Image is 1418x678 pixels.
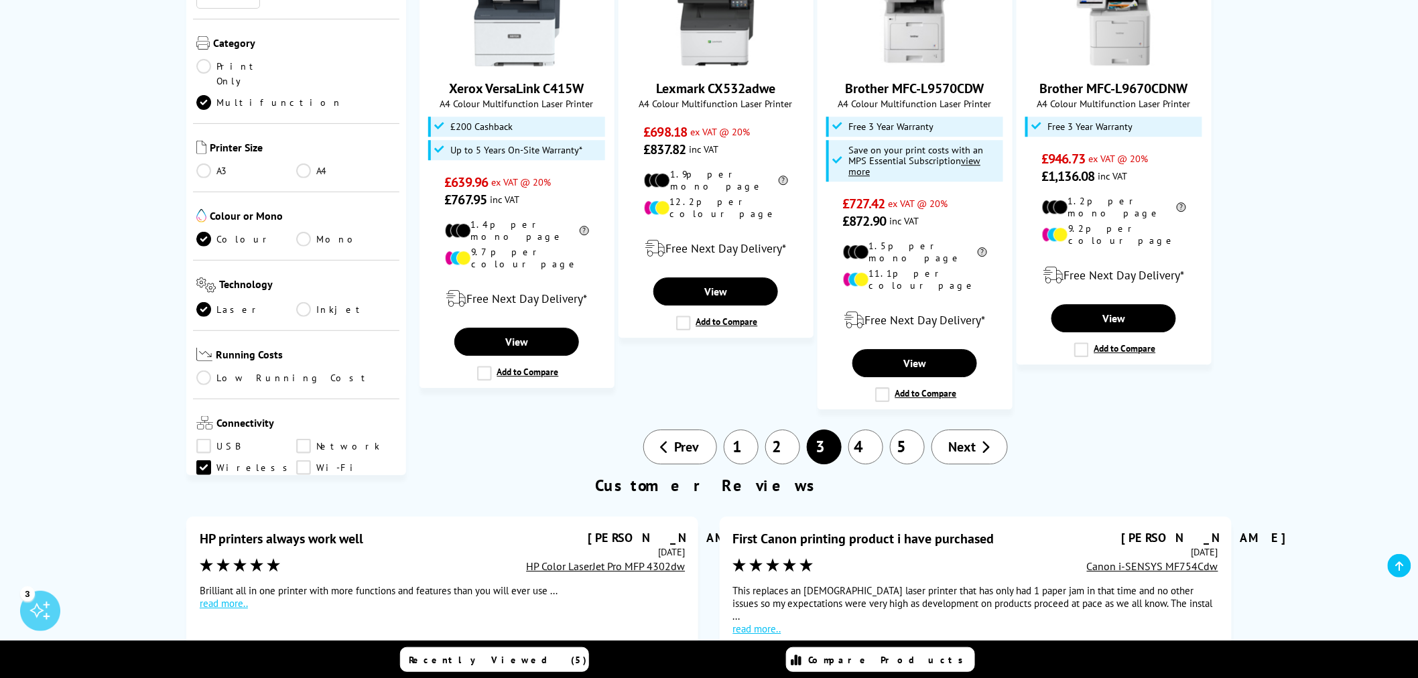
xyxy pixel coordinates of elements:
[210,209,396,225] span: Colour or Mono
[454,328,579,356] a: View
[808,654,970,666] span: Compare Products
[1042,195,1186,219] li: 1.2p per mono page
[1191,545,1218,558] time: [DATE]
[733,622,1218,635] a: read more..
[689,143,718,155] span: inc VAT
[1047,121,1133,132] span: Free 3 Year Warranty
[200,597,685,610] a: read more..
[825,97,1005,110] span: A4 Colour Multifunction Laser Printer
[846,80,984,97] a: Brother MFC-L9570CDW
[196,416,213,429] img: Connectivity
[843,195,885,212] span: £727.42
[196,232,296,247] a: Colour
[848,154,980,178] u: view more
[296,460,396,475] a: Wi-Fi Direct
[450,80,584,97] a: Xerox VersaLink C415W
[1024,97,1204,110] span: A4 Colour Multifunction Laser Printer
[427,97,607,110] span: A4 Colour Multifunction Laser Printer
[409,654,587,666] span: Recently Viewed (5)
[843,212,887,230] span: £872.90
[825,301,1005,339] div: modal_delivery
[526,559,685,573] a: HP Color LaserJet Pro MFP 4302dw
[852,349,977,377] a: View
[733,584,1218,635] div: This replaces an [DEMOGRAPHIC_DATA] laser printer that has only had 1 paper jam in that time and ...
[196,209,206,222] img: Colour or Mono
[653,277,778,306] a: View
[200,530,363,547] div: HP printers always work well
[765,429,800,464] a: 2
[931,429,1008,464] a: Next
[200,584,685,610] div: Brilliant all in one printer with more functions and features than you will ever use ...
[296,163,396,178] a: A4
[180,475,1238,496] h2: Customer Reviews
[445,174,489,191] span: £639.96
[843,267,987,291] li: 11.1p per colour page
[196,141,206,154] img: Printer Size
[400,647,589,672] a: Recently Viewed (5)
[490,193,519,206] span: inc VAT
[656,80,775,97] a: Lexmark CX532adwe
[864,56,965,69] a: Brother MFC-L9570CDW
[296,439,396,454] a: Network
[450,145,582,155] span: Up to 5 Years On-Site Warranty*
[1063,56,1164,69] a: Brother MFC-L9670CDNW
[1024,257,1204,294] div: modal_delivery
[658,545,685,558] time: [DATE]
[466,56,567,69] a: Xerox VersaLink C415W
[196,277,216,293] img: Technology
[875,387,957,402] label: Add to Compare
[196,439,296,454] a: USB
[626,230,806,267] div: modal_delivery
[213,36,396,52] span: Category
[644,123,688,141] span: £698.18
[477,366,559,381] label: Add to Compare
[196,59,296,88] a: Print Only
[733,530,994,547] div: First Canon printing product i have purchased
[1088,152,1148,165] span: ex VAT @ 20%
[20,586,35,601] div: 3
[445,246,589,270] li: 9.7p per colour page
[848,121,933,132] span: Free 3 Year Warranty
[445,218,589,243] li: 1.4p per mono page
[196,95,342,110] a: Multifunction
[216,348,396,364] span: Running Costs
[626,97,806,110] span: A4 Colour Multifunction Laser Printer
[216,416,396,432] span: Connectivity
[848,429,883,464] a: 4
[848,143,983,178] span: Save on your print costs with an MPS Essential Subscription
[1042,150,1086,167] span: £946.73
[786,647,975,672] a: Compare Products
[949,438,976,456] span: Next
[196,163,296,178] a: A3
[888,197,948,210] span: ex VAT @ 20%
[588,530,686,545] div: [PERSON_NAME]
[196,370,396,385] a: Low Running Cost
[219,277,396,295] span: Technology
[196,460,296,475] a: Wireless
[644,168,788,192] li: 1.9p per mono page
[724,429,759,464] a: 1
[890,429,925,464] a: 5
[491,176,551,188] span: ex VAT @ 20%
[1042,222,1186,247] li: 9.2p per colour page
[675,438,700,456] span: Prev
[296,302,396,317] a: Inkjet
[427,280,607,318] div: modal_delivery
[450,121,513,132] span: £200 Cashback
[210,141,396,157] span: Printer Size
[1051,304,1176,332] a: View
[1040,80,1188,97] a: Brother MFC-L9670CDNW
[690,125,750,138] span: ex VAT @ 20%
[445,191,487,208] span: £767.95
[843,240,987,264] li: 1.5p per mono page
[676,316,758,330] label: Add to Compare
[644,141,686,158] span: £837.82
[196,302,296,317] a: Laser
[196,348,212,362] img: Running Costs
[1121,530,1218,545] div: [PERSON_NAME]
[1098,169,1127,182] span: inc VAT
[296,232,396,247] a: Mono
[644,196,788,220] li: 12.2p per colour page
[1074,342,1156,357] label: Add to Compare
[1042,167,1095,185] span: £1,136.08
